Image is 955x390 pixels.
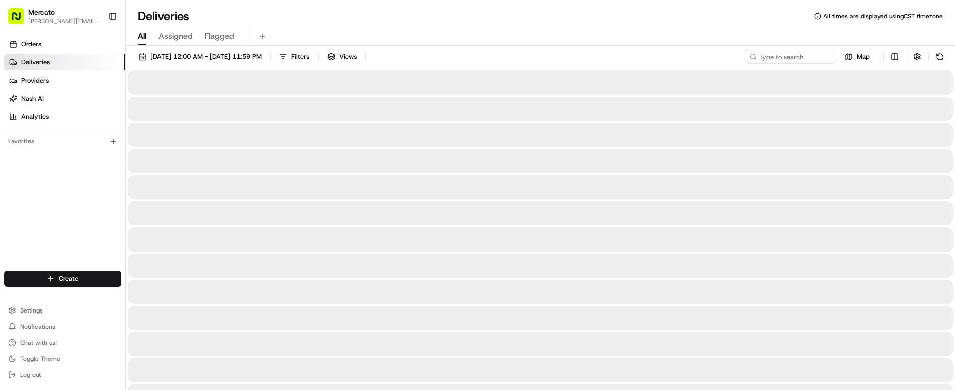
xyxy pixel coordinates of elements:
span: Map [857,52,870,61]
button: [DATE] 12:00 AM - [DATE] 11:59 PM [134,50,266,64]
button: [PERSON_NAME][EMAIL_ADDRESS][PERSON_NAME][DOMAIN_NAME] [28,17,100,25]
button: Create [4,271,121,287]
button: Chat with us! [4,336,121,350]
span: Assigned [158,30,193,42]
button: Mercato[PERSON_NAME][EMAIL_ADDRESS][PERSON_NAME][DOMAIN_NAME] [4,4,104,28]
span: Views [339,52,357,61]
div: Favorites [4,133,121,149]
span: Analytics [21,112,49,121]
button: Views [323,50,361,64]
button: Mercato [28,7,55,17]
span: All times are displayed using CST timezone [823,12,943,20]
button: Settings [4,303,121,318]
span: Deliveries [21,58,50,67]
span: Chat with us! [20,339,57,347]
span: Filters [291,52,309,61]
span: Providers [21,76,49,85]
h1: Deliveries [138,8,189,24]
button: Notifications [4,320,121,334]
span: Settings [20,306,43,315]
a: Analytics [4,109,125,125]
button: Refresh [933,50,947,64]
input: Type to search [746,50,836,64]
a: Providers [4,72,125,89]
a: Deliveries [4,54,125,70]
span: Create [59,274,78,283]
a: Orders [4,36,125,52]
span: Orders [21,40,41,49]
span: [DATE] 12:00 AM - [DATE] 11:59 PM [150,52,262,61]
button: Toggle Theme [4,352,121,366]
span: Nash AI [21,94,44,103]
span: Notifications [20,323,55,331]
a: Nash AI [4,91,125,107]
span: All [138,30,146,42]
span: Log out [20,371,41,379]
span: Flagged [205,30,234,42]
button: Filters [275,50,314,64]
span: Toggle Theme [20,355,60,363]
button: Map [840,50,874,64]
button: Log out [4,368,121,382]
